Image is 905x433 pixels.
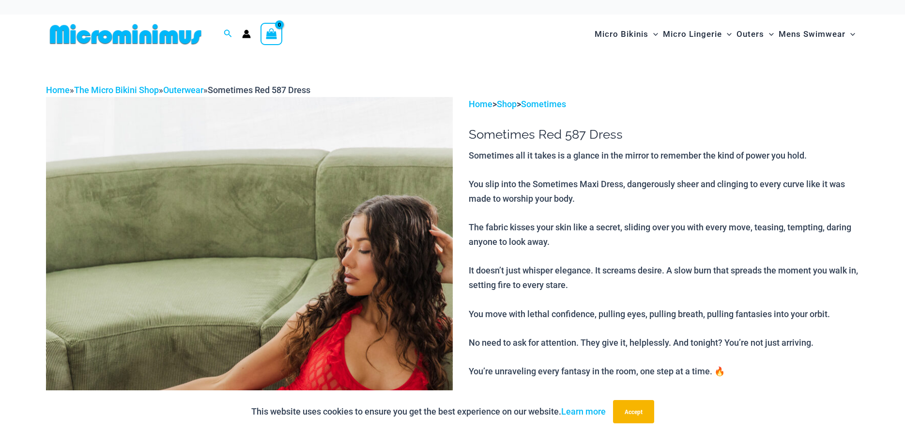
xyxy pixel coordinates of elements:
a: The Micro Bikini Shop [74,85,159,95]
span: Menu Toggle [722,22,732,47]
a: Search icon link [224,28,232,40]
h1: Sometimes Red 587 Dress [469,127,859,142]
p: This website uses cookies to ensure you get the best experience on our website. [251,404,606,419]
a: Mens SwimwearMenu ToggleMenu Toggle [776,19,858,49]
p: > > [469,97,859,112]
a: OutersMenu ToggleMenu Toggle [734,19,776,49]
a: Shop [497,99,517,109]
button: Accept [613,400,654,423]
span: Outers [736,22,764,47]
span: Menu Toggle [648,22,658,47]
span: Sometimes Red 587 Dress [208,85,310,95]
p: Sometimes all it takes is a glance in the mirror to remember the kind of power you hold. You slip... [469,148,859,379]
a: Micro BikinisMenu ToggleMenu Toggle [592,19,660,49]
a: View Shopping Cart, empty [261,23,283,45]
span: Mens Swimwear [779,22,845,47]
a: Outerwear [163,85,203,95]
span: Menu Toggle [845,22,855,47]
a: Learn more [561,406,606,417]
span: » » » [46,85,310,95]
a: Account icon link [242,30,251,38]
img: MM SHOP LOGO FLAT [46,23,205,45]
span: Micro Lingerie [663,22,722,47]
a: Micro LingerieMenu ToggleMenu Toggle [660,19,734,49]
a: Sometimes [521,99,566,109]
a: Home [469,99,492,109]
span: Micro Bikinis [595,22,648,47]
span: Menu Toggle [764,22,774,47]
a: Home [46,85,70,95]
nav: Site Navigation [591,18,859,50]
